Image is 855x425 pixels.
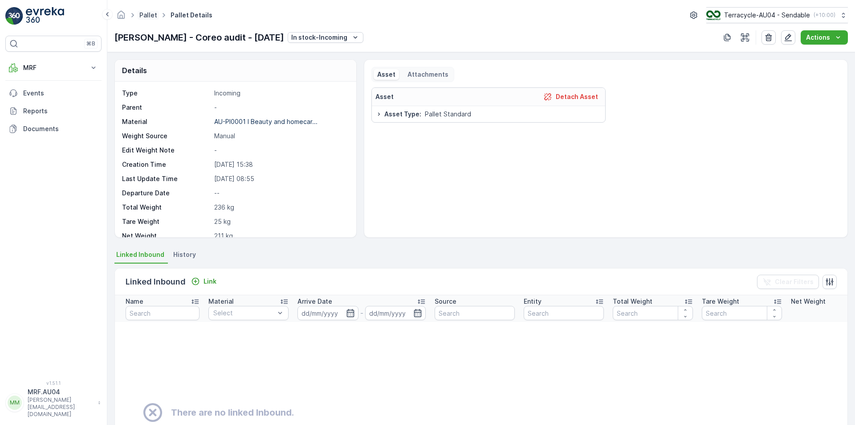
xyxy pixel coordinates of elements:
p: Type [122,89,211,98]
p: Detach Asset [556,92,598,101]
p: Edit Weight Note [122,146,211,155]
a: Reports [5,102,102,120]
p: - [214,103,347,112]
input: dd/mm/yyyy [297,306,358,320]
p: 236 kg [214,203,347,212]
p: Reports [23,107,98,116]
input: dd/mm/yyyy [365,306,426,320]
span: 236 [52,161,64,169]
button: MMMRF.AU04[PERSON_NAME][EMAIL_ADDRESS][DOMAIN_NAME] [5,388,102,418]
button: Clear Filters [757,275,819,289]
p: Material [122,117,211,126]
span: Pallet Standard [47,205,94,213]
p: Arrive Date [297,297,332,306]
p: Entity [524,297,541,306]
span: Material : [8,220,38,227]
p: ( +10:00 ) [814,12,835,19]
span: Asset Type : [384,110,421,119]
button: In stock-Incoming [288,32,363,43]
span: Name : [8,146,29,154]
button: Actions [801,30,848,45]
p: Asset [377,70,395,79]
input: Search [702,306,782,320]
a: Events [5,84,102,102]
p: Events [23,89,98,98]
p: [PERSON_NAME][EMAIL_ADDRESS][DOMAIN_NAME] [28,396,94,418]
p: Total Weight [613,297,652,306]
img: terracycle_logo.png [706,10,721,20]
span: Asset Type : [8,205,47,213]
span: 25 [50,190,57,198]
h2: There are no linked Inbound. [171,406,294,419]
p: ⌘B [86,40,95,47]
p: Manual [214,132,347,140]
p: Net Weight [791,297,826,306]
p: [DATE] 15:38 [214,160,347,169]
p: Actions [806,33,830,42]
span: History [173,250,196,259]
p: Incoming [214,89,347,98]
p: Last Update Time [122,174,211,183]
p: Attachments [406,70,448,79]
button: MRF [5,59,102,77]
div: MM [8,396,22,410]
span: Pallet Standard [425,110,471,119]
span: Pallet Details [169,11,214,20]
p: Material [208,297,234,306]
p: Net Weight [122,231,211,240]
p: Terracycle-AU04 - Sendable [724,11,810,20]
input: Search [435,306,515,320]
p: Name [126,297,143,306]
p: Creation Time [122,160,211,169]
p: MRF.AU04 [28,388,94,396]
p: MRF [23,63,84,72]
p: Tare Weight [122,217,211,226]
button: Terracycle-AU04 - Sendable(+10:00) [706,7,848,23]
input: Search [613,306,693,320]
p: Source [435,297,456,306]
p: Parent [122,103,211,112]
p: [PERSON_NAME] - Coreo audit - [DATE] [114,31,284,44]
span: [PERSON_NAME] - Coreo audit - [DATE] [29,146,151,154]
p: -- [214,189,347,198]
span: 211 [47,176,56,183]
p: Departure Date [122,189,211,198]
p: Tare Weight [702,297,739,306]
p: 211 kg [214,231,347,240]
p: Select [213,309,275,318]
p: Details [122,65,147,76]
span: Tare Weight : [8,190,50,198]
p: AU-PI0001 I Beauty and homecar... [214,118,318,125]
input: Search [524,306,604,320]
p: Link [204,277,216,286]
button: Detach Asset [540,91,602,102]
p: 25 kg [214,217,347,226]
p: [DATE] 08:55 [214,174,347,183]
a: Pallet [139,11,157,19]
span: Linked Inbound [116,250,164,259]
span: Net Weight : [8,176,47,183]
p: - [360,308,363,318]
p: Documents [23,124,98,133]
input: Search [126,306,199,320]
p: Clear Filters [775,277,814,286]
button: Link [187,276,220,287]
p: - [214,146,347,155]
span: Total Weight : [8,161,52,169]
p: Total Weight [122,203,211,212]
p: Asset [375,92,394,101]
img: logo_light-DOdMpM7g.png [26,7,64,25]
p: In stock-Incoming [291,33,347,42]
span: v 1.51.1 [5,380,102,386]
a: Homepage [116,13,126,21]
p: [PERSON_NAME] - Coreo audit - [DATE] [356,8,497,18]
a: Documents [5,120,102,138]
img: logo [5,7,23,25]
p: Linked Inbound [126,276,186,288]
p: Weight Source [122,132,211,140]
span: AU-PI0001 I Beauty and homecare [38,220,143,227]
